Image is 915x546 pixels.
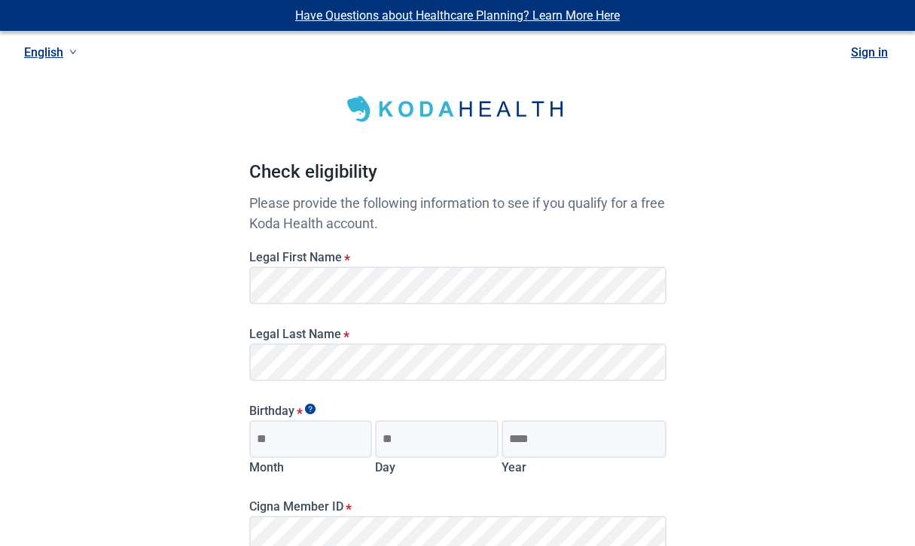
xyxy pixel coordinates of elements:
a: Sign in [851,45,888,59]
label: Legal Last Name [249,327,666,341]
p: Please provide the following information to see if you qualify for a free Koda Health account. [249,193,666,233]
input: Birth year [502,420,666,458]
legend: Birthday [249,404,666,418]
a: Current language: English [18,40,83,65]
a: Have Questions about Healthcare Planning? Learn More Here [295,8,620,23]
label: Month [249,460,284,474]
h1: Check eligibility [249,158,666,193]
span: Show tooltip [305,404,316,414]
span: down [69,48,77,56]
input: Birth month [249,420,373,458]
label: Day [375,460,395,474]
input: Birth day [375,420,499,458]
img: Koda Health [337,90,578,128]
label: Year [502,460,526,474]
label: Legal First Name [249,250,666,264]
label: Cigna Member ID [249,499,666,514]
